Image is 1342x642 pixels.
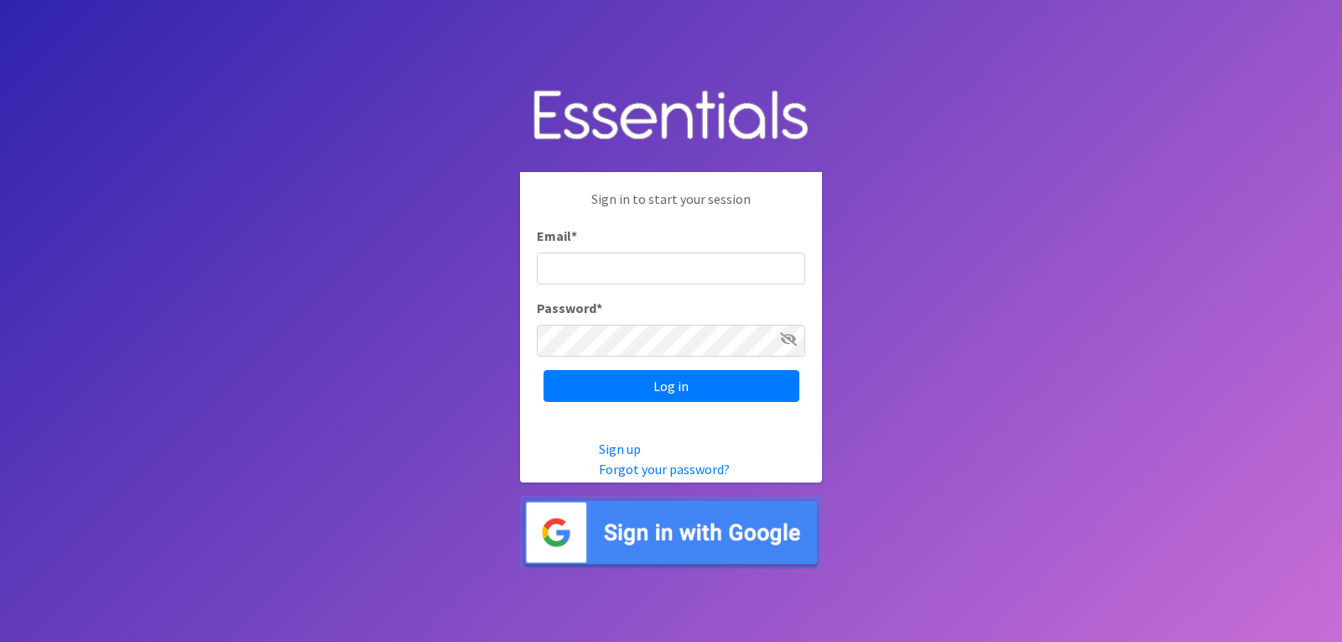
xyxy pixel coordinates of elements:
img: Sign in with Google [520,496,822,569]
label: Email [537,226,577,246]
p: Sign in to start your session [537,189,805,226]
abbr: required [571,227,577,244]
a: Sign up [599,441,641,457]
a: Forgot your password? [599,461,730,478]
abbr: required [596,300,602,316]
img: Human Essentials [520,73,822,159]
input: Log in [544,370,799,402]
label: Password [537,298,602,318]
